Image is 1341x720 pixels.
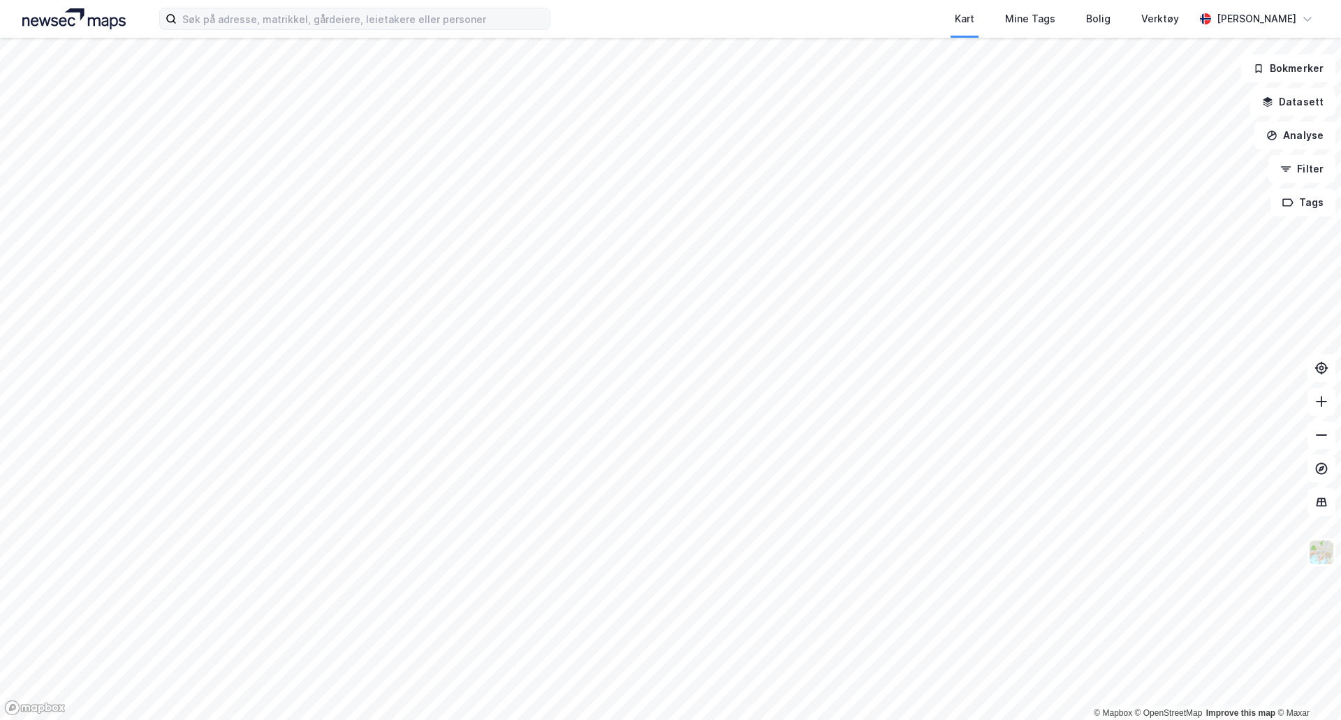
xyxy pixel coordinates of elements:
[22,8,126,29] img: logo.a4113a55bc3d86da70a041830d287a7e.svg
[1094,708,1132,718] a: Mapbox
[955,10,974,27] div: Kart
[1254,122,1335,149] button: Analyse
[1271,653,1341,720] div: Kontrollprogram for chat
[1135,708,1203,718] a: OpenStreetMap
[1308,539,1335,566] img: Z
[1271,653,1341,720] iframe: Chat Widget
[1270,189,1335,216] button: Tags
[1250,88,1335,116] button: Datasett
[1206,708,1275,718] a: Improve this map
[1141,10,1179,27] div: Verktøy
[1241,54,1335,82] button: Bokmerker
[4,700,66,716] a: Mapbox homepage
[1005,10,1055,27] div: Mine Tags
[1217,10,1296,27] div: [PERSON_NAME]
[1086,10,1111,27] div: Bolig
[1268,155,1335,183] button: Filter
[177,8,550,29] input: Søk på adresse, matrikkel, gårdeiere, leietakere eller personer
